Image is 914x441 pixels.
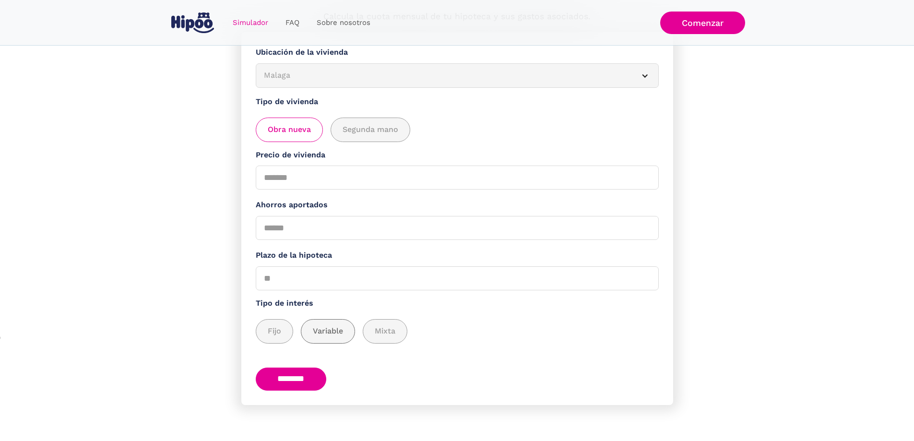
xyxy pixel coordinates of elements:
label: Ubicación de la vivienda [256,47,659,59]
a: Comenzar [660,12,745,34]
article: Malaga [256,63,659,88]
div: Malaga [264,70,628,82]
label: Plazo de la hipoteca [256,250,659,262]
a: home [169,9,216,37]
span: Segunda mano [343,124,398,136]
label: Tipo de interés [256,298,659,310]
label: Tipo de vivienda [256,96,659,108]
a: Simulador [224,13,277,32]
a: FAQ [277,13,308,32]
span: Variable [313,325,343,337]
label: Precio de vivienda [256,149,659,161]
span: Fijo [268,325,281,337]
span: Obra nueva [268,124,311,136]
span: Mixta [375,325,395,337]
a: Sobre nosotros [308,13,379,32]
div: add_description_here [256,319,659,344]
label: Ahorros aportados [256,199,659,211]
form: Simulador Form [241,32,673,405]
div: add_description_here [256,118,659,142]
